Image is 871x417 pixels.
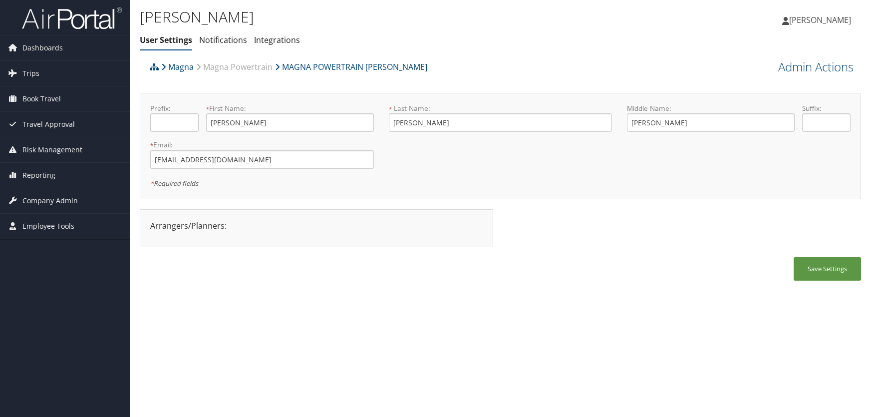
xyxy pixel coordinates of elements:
span: [PERSON_NAME] [789,14,851,25]
span: Travel Approval [22,112,75,137]
label: Middle Name: [627,103,795,113]
span: Company Admin [22,188,78,213]
a: User Settings [140,34,192,45]
span: Reporting [22,163,55,188]
span: Book Travel [22,86,61,111]
label: Email: [150,140,374,150]
label: Prefix: [150,103,199,113]
a: Admin Actions [778,58,854,75]
span: Trips [22,61,39,86]
label: Suffix: [802,103,851,113]
em: Required fields [150,179,198,188]
h1: [PERSON_NAME] [140,6,620,27]
label: First Name: [206,103,374,113]
a: Magna Powertrain [196,57,273,77]
a: Magna [161,57,194,77]
span: Dashboards [22,35,63,60]
img: airportal-logo.png [22,6,122,30]
a: Integrations [254,34,300,45]
span: Employee Tools [22,214,74,239]
button: Save Settings [794,257,861,281]
span: Risk Management [22,137,82,162]
div: Arrangers/Planners: [143,220,490,232]
a: Notifications [199,34,247,45]
a: MAGNA POWERTRAIN [PERSON_NAME] [275,57,427,77]
label: Last Name: [389,103,612,113]
a: [PERSON_NAME] [782,5,861,35]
